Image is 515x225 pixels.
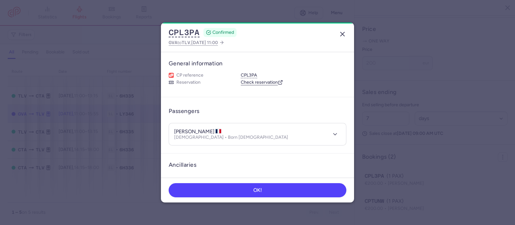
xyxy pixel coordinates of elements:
[191,40,218,45] span: [DATE] 11:00
[174,135,288,140] p: [DEMOGRAPHIC_DATA] • Born [DEMOGRAPHIC_DATA]
[169,108,200,115] h3: Passengers
[176,72,203,78] span: CP reference
[169,28,200,37] button: CPL3PA
[241,80,283,85] a: Check reservation
[176,80,201,85] span: Reservation
[169,161,346,169] h3: Ancillaries
[169,60,346,67] h3: General information
[169,39,218,47] span: to ,
[212,29,234,36] span: CONFIRMED
[182,40,190,45] span: TLV
[241,72,257,78] button: CPL3PA
[253,187,262,193] span: OK!
[169,39,224,47] a: GVAtoTLV,[DATE] 11:00
[169,183,346,197] button: OK!
[174,128,221,135] h4: [PERSON_NAME]
[169,40,177,45] span: GVA
[169,73,174,78] figure: 1L airline logo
